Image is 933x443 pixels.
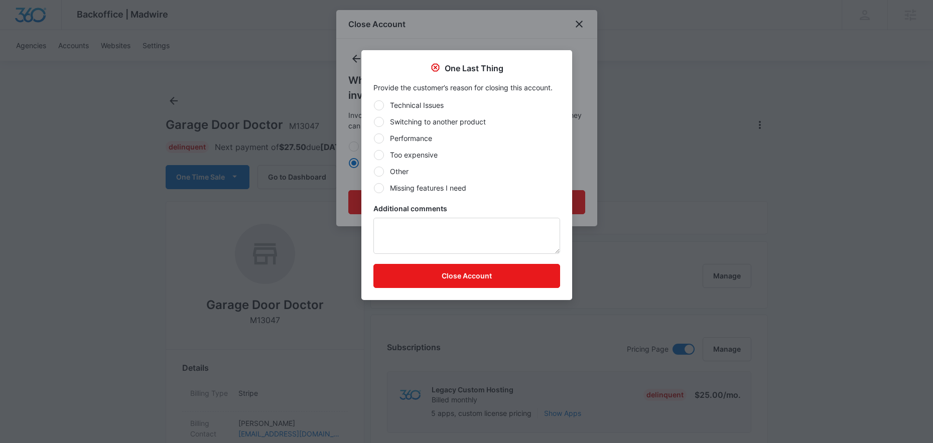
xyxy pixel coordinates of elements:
[373,82,560,93] p: Provide the customer’s reason for closing this account.
[373,100,560,110] label: Technical Issues
[373,203,560,214] label: Additional comments
[373,264,560,288] button: Close Account
[373,133,560,143] label: Performance
[373,116,560,127] label: Switching to another product
[373,183,560,193] label: Missing features I need
[445,62,503,74] p: One Last Thing
[373,166,560,177] label: Other
[373,150,560,160] label: Too expensive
